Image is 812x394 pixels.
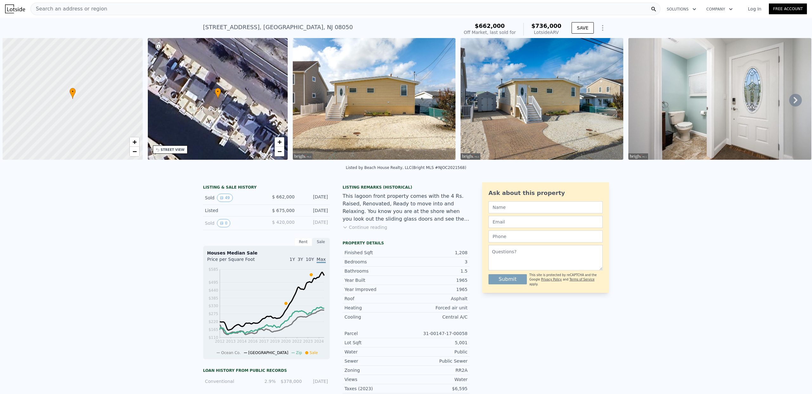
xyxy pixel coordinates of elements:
button: Solutions [662,3,701,15]
span: $ 675,000 [272,208,295,213]
tspan: 2022 [292,339,302,344]
div: 2.9% [253,378,276,384]
div: Rent [294,238,312,246]
div: Year Built [344,277,406,283]
div: 31-00147-17-00058 [406,330,468,337]
div: Water [406,376,468,383]
span: • [215,89,221,94]
div: Price per Square Foot [207,256,266,266]
div: Asphalt [406,295,468,302]
div: • [215,88,221,99]
div: This lagoon front property comes with the 4 Rs. Raised, Renovated, Ready to move into and Relaxin... [343,192,469,223]
a: Log In [740,6,769,12]
div: [DATE] [300,207,328,214]
button: Continue reading [343,224,387,230]
tspan: 2016 [248,339,258,344]
a: Zoom out [130,147,139,156]
div: Zoning [344,367,406,373]
span: Zip [296,351,302,355]
div: Cooling [344,314,406,320]
span: [GEOGRAPHIC_DATA] [248,351,288,355]
tspan: 2023 [303,339,313,344]
div: Lot Sqft [344,339,406,346]
span: $ 420,000 [272,220,295,225]
div: Bathrooms [344,268,406,274]
button: SAVE [572,22,594,34]
div: Listing Remarks (Historical) [343,185,469,190]
button: View historical data [217,219,230,227]
div: Heating [344,305,406,311]
div: Listed [205,207,261,214]
div: Property details [343,241,469,246]
div: 5,001 [406,339,468,346]
div: Loan history from public records [203,368,330,373]
input: Name [488,201,603,213]
span: + [278,138,282,146]
div: Ask about this property [488,189,603,197]
div: $378,000 [279,378,302,384]
div: LISTING & SALE HISTORY [203,185,330,191]
tspan: $585 [208,267,218,272]
a: Zoom in [130,137,139,147]
img: Sale: 83954127 Parcel: 65933644 [293,38,455,160]
div: Listed by Beach House Realty, LLC (Bright MLS #NJOC2021568) [346,165,466,170]
input: Phone [488,230,603,242]
div: 1,208 [406,249,468,256]
div: [DATE] [306,378,328,384]
div: 3 [406,259,468,265]
div: RR2A [406,367,468,373]
span: − [132,147,136,155]
span: $662,000 [475,23,505,29]
tspan: $165 [208,327,218,332]
div: Public [406,349,468,355]
div: Central A/C [406,314,468,320]
tspan: 2024 [314,339,324,344]
button: Submit [488,274,527,284]
tspan: $495 [208,280,218,285]
tspan: $275 [208,312,218,316]
div: • [69,88,76,99]
tspan: 2020 [281,339,291,344]
img: Sale: 83954127 Parcel: 65933644 [461,38,623,160]
tspan: $385 [208,296,218,300]
div: [DATE] [300,194,328,202]
span: $ 662,000 [272,194,295,199]
div: Forced air unit [406,305,468,311]
div: [STREET_ADDRESS] , [GEOGRAPHIC_DATA] , NJ 08050 [203,23,353,32]
a: Free Account [769,3,807,14]
div: STREET VIEW [161,147,185,152]
a: Privacy Policy [541,278,562,281]
tspan: 2012 [215,339,225,344]
tspan: $110 [208,335,218,340]
div: Views [344,376,406,383]
div: Conventional [205,378,250,384]
div: Off Market, last sold for [464,29,516,36]
div: Lotside ARV [531,29,561,36]
div: [DATE] [300,219,328,227]
span: • [69,89,76,94]
button: View historical data [217,194,232,202]
span: $736,000 [531,23,561,29]
img: Sale: 83954127 Parcel: 65933644 [628,38,811,160]
div: $6,595 [406,385,468,392]
div: 1965 [406,286,468,293]
div: Taxes (2023) [344,385,406,392]
input: Email [488,216,603,228]
div: Bedrooms [344,259,406,265]
tspan: $440 [208,288,218,293]
button: Show Options [596,22,609,34]
button: Company [701,3,738,15]
span: Max [317,257,326,263]
tspan: 2014 [237,339,247,344]
div: 1965 [406,277,468,283]
tspan: 2019 [270,339,280,344]
tspan: $330 [208,304,218,308]
div: Water [344,349,406,355]
div: Public Sewer [406,358,468,364]
div: Sold [205,219,261,227]
tspan: 2017 [259,339,269,344]
div: Parcel [344,330,406,337]
div: Houses Median Sale [207,250,326,256]
span: − [278,147,282,155]
a: Terms of Service [569,278,594,281]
